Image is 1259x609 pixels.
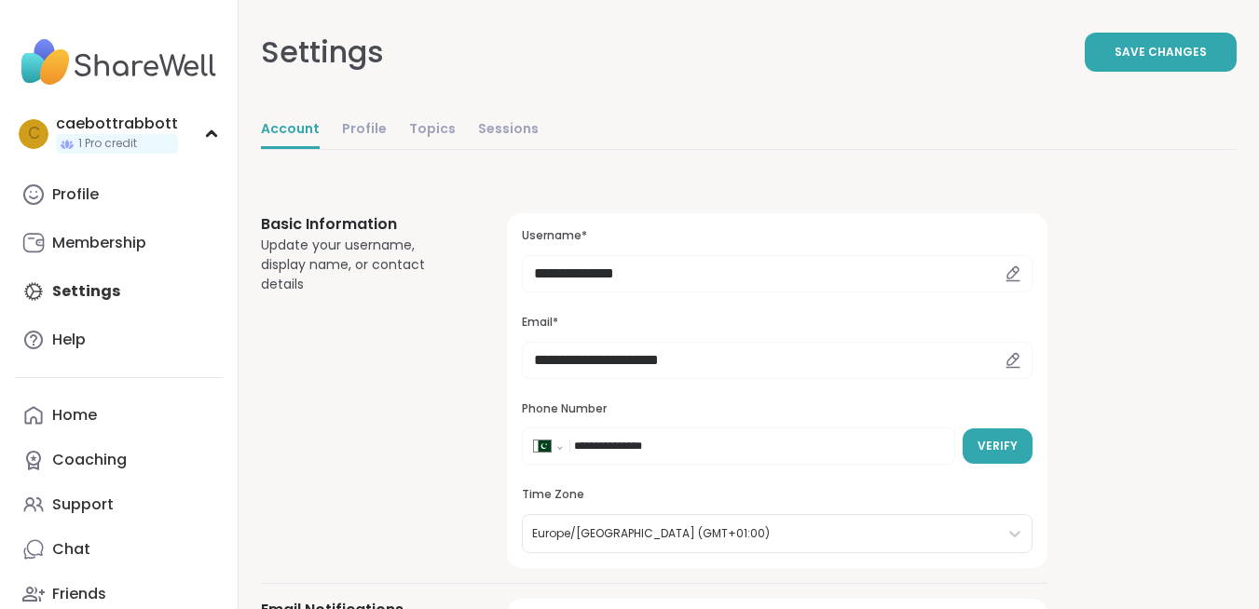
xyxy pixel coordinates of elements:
img: ShareWell Nav Logo [15,30,223,95]
button: Save Changes [1085,33,1237,72]
h3: Time Zone [522,487,1033,503]
span: c [28,122,40,146]
a: Sessions [478,112,539,149]
a: Profile [15,172,223,217]
span: Verify [978,438,1018,454]
div: Settings [261,30,384,74]
a: Support [15,482,223,527]
a: Membership [15,221,223,265]
a: Help [15,318,223,362]
h3: Phone Number [522,401,1033,417]
div: Coaching [52,450,127,470]
a: Coaching [15,438,223,482]
span: 1 Pro credit [78,136,137,152]
a: Profile [342,112,387,149]
div: Update your username, display name, or contact details [261,236,462,294]
div: Support [52,494,114,515]
div: Profile [52,184,99,205]
a: Account [261,112,320,149]
div: Friends [52,584,106,604]
h3: Basic Information [261,213,462,236]
div: Help [52,330,86,350]
h3: Email* [522,315,1033,331]
a: Home [15,393,223,438]
a: Topics [409,112,456,149]
div: Chat [52,539,90,560]
h3: Username* [522,228,1033,244]
div: caebottrabbott [56,114,178,134]
span: Save Changes [1115,44,1207,61]
div: Membership [52,233,146,253]
button: Verify [963,428,1033,464]
a: Chat [15,527,223,572]
div: Home [52,405,97,426]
